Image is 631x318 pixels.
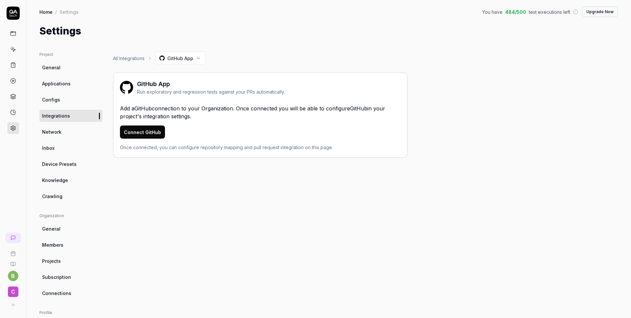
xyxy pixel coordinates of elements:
[39,52,103,57] div: Project
[39,174,103,186] a: Knowledge
[39,126,103,138] a: Network
[39,213,103,219] div: Organization
[42,161,77,168] span: Device Presets
[39,255,103,267] a: Projects
[39,61,103,74] a: General
[3,281,23,298] button: C
[39,239,103,251] a: Members
[3,246,23,256] a: Book a call with us
[39,271,103,283] a: Subscription
[137,88,285,95] div: Run exploratory and regression tests against your PRs automatically.
[59,9,79,15] div: Settings
[39,223,103,235] a: General
[42,225,60,232] span: General
[39,287,103,299] a: Connections
[529,9,570,15] span: test executions left
[42,112,70,119] span: Integrations
[113,55,145,62] a: All Integrations
[42,177,68,184] span: Knowledge
[42,290,71,297] span: Connections
[39,158,103,170] a: Device Presets
[42,258,61,264] span: Projects
[39,78,103,90] a: Applications
[42,193,62,200] span: Crawling
[55,9,57,15] div: /
[42,274,71,281] span: Subscription
[39,310,103,316] div: Profile
[120,81,133,94] img: Hackoffice
[8,271,18,281] button: b
[39,24,81,38] h1: Settings
[3,256,23,267] a: Documentation
[39,142,103,154] a: Inbox
[39,94,103,106] a: Configs
[39,110,103,122] a: Integrations
[137,79,285,88] div: GitHub App
[39,190,103,202] a: Crawling
[120,144,401,151] div: Once connected, you can configure repository mapping and pull request integration on this page.
[42,241,63,248] span: Members
[582,7,618,17] button: Upgrade Now
[42,128,61,135] span: Network
[39,9,53,15] a: Home
[482,9,502,15] span: You have
[120,125,165,139] button: Connect GitHub
[42,64,60,71] span: General
[5,233,21,243] a: New conversation
[42,96,60,103] span: Configs
[505,9,526,15] span: 484 / 500
[120,104,401,120] p: Add a GitHub connection to your Organization. Once connected you will be able to configure GitHub...
[42,145,55,151] span: Inbox
[8,286,18,297] span: C
[42,80,71,87] span: Applications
